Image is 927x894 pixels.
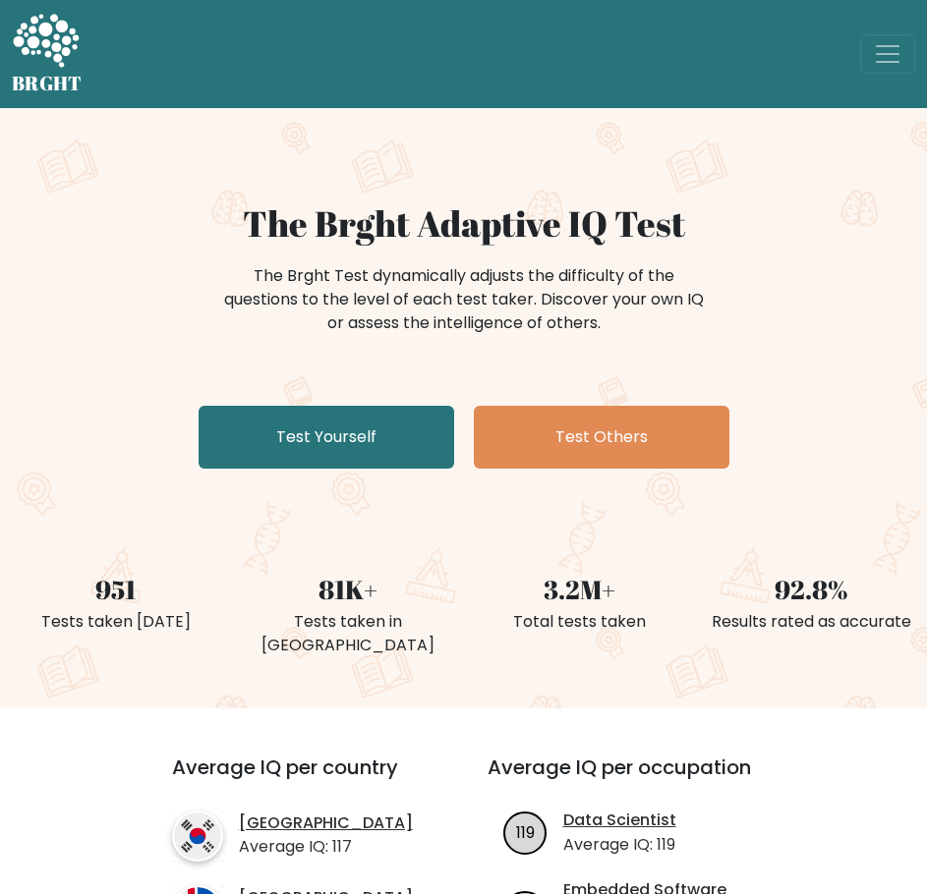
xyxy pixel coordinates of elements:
[244,571,452,610] div: 81K+
[476,571,684,610] div: 3.2M+
[199,406,454,469] a: Test Yourself
[12,72,83,95] h5: BRGHT
[239,835,413,859] p: Average IQ: 117
[239,813,413,834] a: [GEOGRAPHIC_DATA]
[12,571,220,610] div: 951
[12,8,83,100] a: BRGHT
[474,406,729,469] a: Test Others
[12,202,915,245] h1: The Brght Adaptive IQ Test
[218,264,710,335] div: The Brght Test dynamically adjusts the difficulty of the questions to the level of each test take...
[707,610,915,634] div: Results rated as accurate
[488,755,780,803] h3: Average IQ per occupation
[12,610,220,634] div: Tests taken [DATE]
[516,821,535,844] text: 119
[172,755,417,803] h3: Average IQ per country
[563,833,676,857] p: Average IQ: 119
[244,610,452,657] div: Tests taken in [GEOGRAPHIC_DATA]
[563,810,676,831] a: Data Scientist
[707,571,915,610] div: 92.8%
[476,610,684,634] div: Total tests taken
[172,810,223,862] img: country
[860,34,915,74] button: Toggle navigation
